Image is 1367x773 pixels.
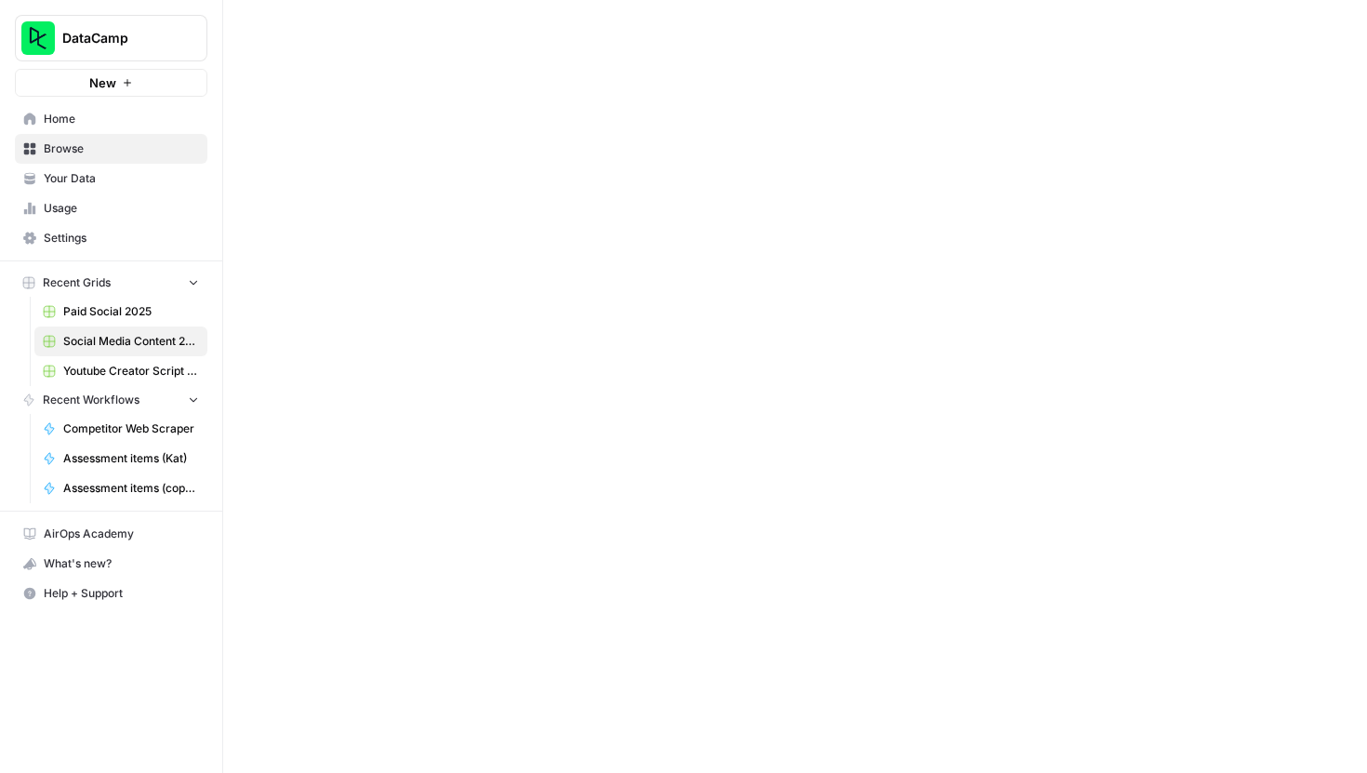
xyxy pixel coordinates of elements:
[15,193,207,223] a: Usage
[15,269,207,297] button: Recent Grids
[34,473,207,503] a: Assessment items (copy from Kat)
[63,333,199,350] span: Social Media Content 2025
[44,111,199,127] span: Home
[44,585,199,602] span: Help + Support
[43,274,111,291] span: Recent Grids
[44,230,199,247] span: Settings
[15,223,207,253] a: Settings
[15,164,207,193] a: Your Data
[34,356,207,386] a: Youtube Creator Script Optimisations
[34,327,207,356] a: Social Media Content 2025
[63,480,199,497] span: Assessment items (copy from Kat)
[62,29,175,47] span: DataCamp
[15,104,207,134] a: Home
[44,200,199,217] span: Usage
[15,69,207,97] button: New
[34,297,207,327] a: Paid Social 2025
[63,450,199,467] span: Assessment items (Kat)
[15,134,207,164] a: Browse
[15,519,207,549] a: AirOps Academy
[63,303,199,320] span: Paid Social 2025
[44,526,199,542] span: AirOps Academy
[15,386,207,414] button: Recent Workflows
[89,73,116,92] span: New
[43,392,139,408] span: Recent Workflows
[15,15,207,61] button: Workspace: DataCamp
[16,550,206,578] div: What's new?
[34,444,207,473] a: Assessment items (Kat)
[34,414,207,444] a: Competitor Web Scraper
[63,420,199,437] span: Competitor Web Scraper
[15,549,207,579] button: What's new?
[15,579,207,608] button: Help + Support
[21,21,55,55] img: DataCamp Logo
[63,363,199,380] span: Youtube Creator Script Optimisations
[44,140,199,157] span: Browse
[44,170,199,187] span: Your Data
